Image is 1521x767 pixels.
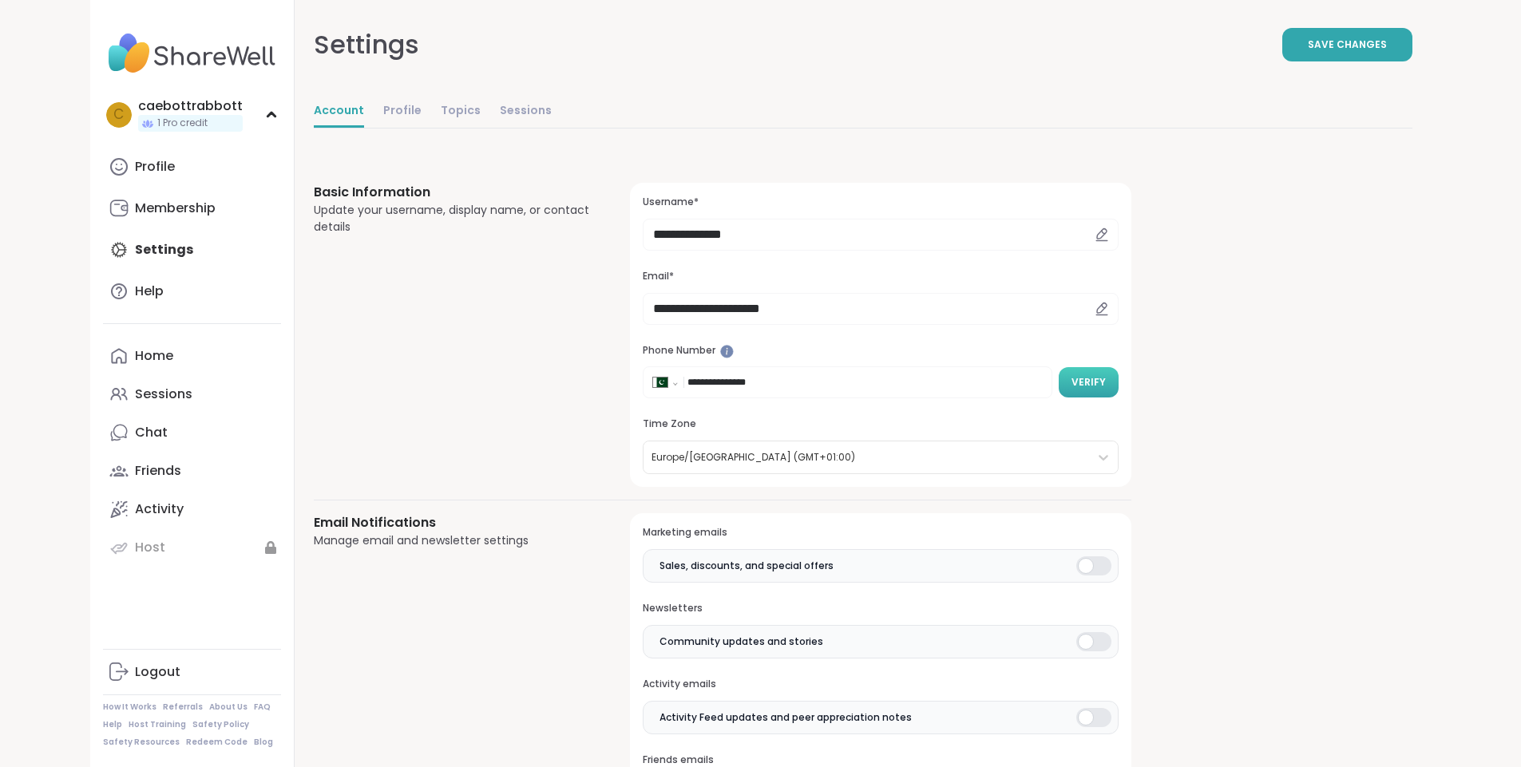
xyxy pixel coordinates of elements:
[135,283,164,300] div: Help
[314,26,419,64] div: Settings
[254,702,271,713] a: FAQ
[192,719,249,730] a: Safety Policy
[643,196,1118,209] h3: Username*
[643,602,1118,615] h3: Newsletters
[1282,28,1412,61] button: Save Changes
[1059,367,1119,397] button: Verify
[314,513,592,532] h3: Email Notifications
[135,200,216,217] div: Membership
[135,385,192,403] div: Sessions
[659,635,823,649] span: Community updates and stories
[659,559,834,573] span: Sales, discounts, and special offers
[314,202,592,235] div: Update your username, display name, or contact details
[103,375,281,413] a: Sessions
[314,96,364,128] a: Account
[441,96,481,128] a: Topics
[103,737,180,748] a: Safety Resources
[135,347,173,365] div: Home
[135,158,175,176] div: Profile
[209,702,248,713] a: About Us
[135,462,181,480] div: Friends
[643,526,1118,540] h3: Marketing emails
[135,424,168,441] div: Chat
[129,719,186,730] a: Host Training
[254,737,273,748] a: Blog
[103,702,156,713] a: How It Works
[135,500,184,518] div: Activity
[314,183,592,202] h3: Basic Information
[103,653,281,691] a: Logout
[103,528,281,567] a: Host
[643,344,1118,358] h3: Phone Number
[659,710,912,725] span: Activity Feed updates and peer appreciation notes
[500,96,552,128] a: Sessions
[103,26,281,81] img: ShareWell Nav Logo
[103,452,281,490] a: Friends
[643,417,1118,431] h3: Time Zone
[138,97,243,115] div: caebottrabbott
[643,753,1118,767] h3: Friends emails
[103,490,281,528] a: Activity
[157,117,208,130] span: 1 Pro credit
[113,105,124,125] span: c
[1308,38,1387,52] span: Save Changes
[135,539,165,556] div: Host
[163,702,203,713] a: Referrals
[103,189,281,227] a: Membership
[103,272,281,310] a: Help
[1071,375,1106,389] span: Verify
[314,532,592,549] div: Manage email and newsletter settings
[643,270,1118,283] h3: Email*
[103,148,281,186] a: Profile
[186,737,248,748] a: Redeem Code
[103,413,281,452] a: Chat
[103,719,122,730] a: Help
[383,96,422,128] a: Profile
[643,678,1118,691] h3: Activity emails
[135,663,180,681] div: Logout
[720,345,734,358] iframe: Spotlight
[103,337,281,375] a: Home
